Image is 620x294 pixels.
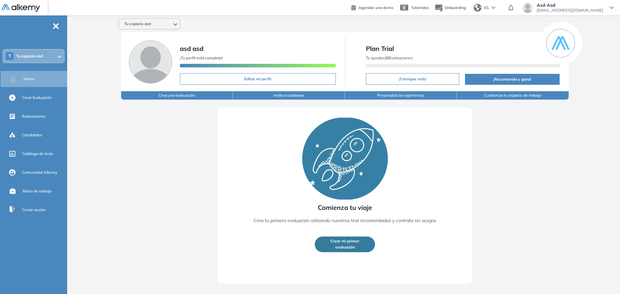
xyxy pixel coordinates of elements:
[22,170,57,175] span: Comunidad Alkemy
[366,55,413,60] span: Te quedan Evaluaciones
[22,95,52,101] span: Crear Evaluación
[22,151,53,157] span: Catálogo de tests
[124,21,151,26] span: Tu espacio asd
[358,5,393,10] span: Agendar una demo
[330,238,359,244] span: Crear mi primer
[366,44,560,54] span: Plan Trial
[366,73,460,85] button: ¡Consigue más!
[537,3,603,8] span: Asd Asd
[537,8,603,13] span: [EMAIL_ADDRESS][DOMAIN_NAME]
[302,118,388,200] img: Rocket
[434,1,466,15] button: Onboarding
[457,91,569,100] button: Customiza tu espacio de trabajo
[345,91,457,100] button: Personaliza la experiencia
[253,216,436,225] p: Crea tu primera evaluación utilizando nuestros test recomendados y contrata sin sesgos
[411,5,429,10] span: Tutoriales
[129,40,172,83] img: Foto de perfil
[180,55,223,60] span: ¡Tu perfil está completo!
[335,244,355,250] span: evaluación
[318,203,372,212] span: Comienza tu viaje
[484,5,489,11] span: ES
[233,91,345,100] button: Invita a colaborar
[474,4,481,12] img: world
[445,5,466,10] span: Onboarding
[180,73,336,85] button: Editar mi perfil
[23,188,52,194] span: Bolsa de trabajo
[315,236,375,252] button: Crear mi primerevaluación
[1,4,40,12] img: Logo
[24,76,35,82] span: Home
[491,6,495,9] img: arrow
[121,91,233,100] button: Crea una evaluación
[180,44,203,53] span: asd asd
[588,263,620,294] iframe: Chat Widget
[351,3,393,11] a: Agendar una demo
[22,113,46,119] span: Evaluaciones
[588,263,620,294] div: Widget de chat
[8,54,11,59] span: T
[22,207,46,213] span: Cerrar sesión
[16,54,43,59] span: Tu espacio asd
[22,132,42,138] span: Candidatos
[385,55,389,60] b: 20
[465,74,560,85] button: ¡Recomienda y gana!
